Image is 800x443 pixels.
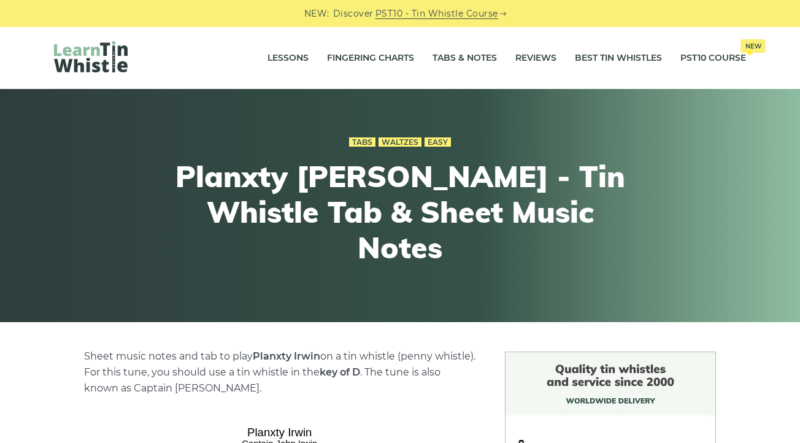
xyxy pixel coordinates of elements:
[515,43,556,74] a: Reviews
[425,137,451,147] a: Easy
[379,137,421,147] a: Waltzes
[84,349,475,396] p: Sheet music notes and tab to play on a tin whistle (penny whistle). For this tune, you should use...
[680,43,746,74] a: PST10 CourseNew
[253,350,320,362] strong: Planxty Irwin
[267,43,309,74] a: Lessons
[433,43,497,74] a: Tabs & Notes
[327,43,414,74] a: Fingering Charts
[740,39,766,53] span: New
[54,41,128,72] img: LearnTinWhistle.com
[174,159,626,265] h1: Planxty [PERSON_NAME] - Tin Whistle Tab & Sheet Music Notes
[320,366,360,378] strong: key of D
[575,43,662,74] a: Best Tin Whistles
[349,137,375,147] a: Tabs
